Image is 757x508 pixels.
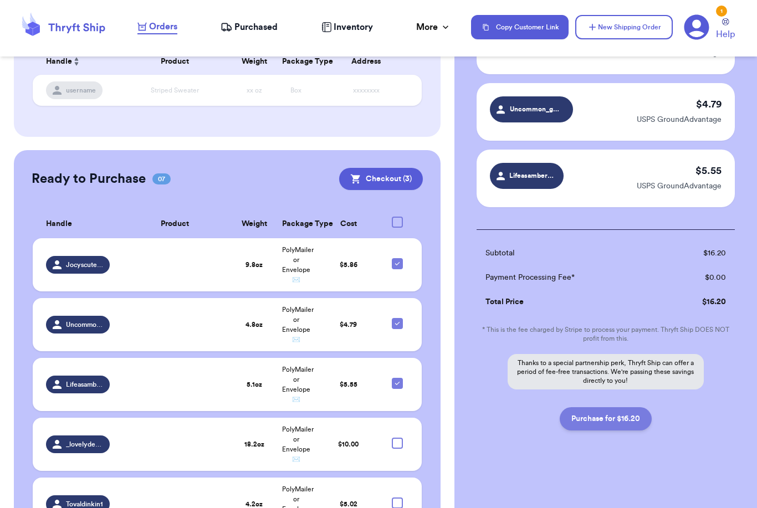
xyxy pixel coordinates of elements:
[317,48,422,75] th: Address
[233,210,275,238] th: Weight
[275,48,318,75] th: Package Type
[477,265,663,290] td: Payment Processing Fee*
[560,407,652,430] button: Purchase for $16.20
[46,218,72,230] span: Handle
[116,48,233,75] th: Product
[149,20,177,33] span: Orders
[662,241,735,265] td: $ 16.20
[340,381,357,388] span: $ 5.55
[234,20,278,34] span: Purchased
[696,96,722,112] p: $ 4.79
[137,20,177,34] a: Orders
[716,6,727,17] div: 1
[334,20,373,34] span: Inventory
[275,210,318,238] th: Package Type
[151,87,199,94] span: Striped Sweater
[152,173,171,184] span: 07
[244,441,264,448] strong: 18.2 oz
[339,168,423,190] button: Checkout (3)
[233,48,275,75] th: Weight
[477,241,663,265] td: Subtotal
[338,441,359,448] span: $ 10.00
[662,265,735,290] td: $ 0.00
[321,20,373,34] a: Inventory
[416,20,451,34] div: More
[471,15,569,39] button: Copy Customer Link
[282,247,314,283] span: PolyMailer or Envelope ✉️
[221,20,278,34] a: Purchased
[340,261,357,268] span: $ 5.86
[245,501,263,507] strong: 4.2 oz
[509,171,555,181] span: Lifeasamberlin
[662,290,735,314] td: $ 16.20
[575,15,673,39] button: New Shipping Order
[245,261,263,268] strong: 9.8 oz
[66,440,103,449] span: _lovelydenissee
[46,56,72,68] span: Handle
[477,325,735,343] p: * This is the fee charged by Stripe to process your payment. Thryft Ship DOES NOT profit from this.
[282,366,314,403] span: PolyMailer or Envelope ✉️
[317,210,380,238] th: Cost
[72,55,81,68] button: Sort ascending
[66,86,96,95] span: username
[32,170,146,188] h2: Ready to Purchase
[684,14,709,40] a: 1
[340,321,357,328] span: $ 4.79
[282,306,314,343] span: PolyMailer or Envelope ✉️
[510,104,562,114] span: Uncommon_goods13
[116,210,233,238] th: Product
[66,320,103,329] span: Uncommon_goods13
[637,181,722,192] p: USPS GroundAdvantage
[695,163,722,178] p: $ 5.55
[340,501,357,507] span: $ 5.02
[353,87,380,94] span: xxxxxxxx
[247,381,262,388] strong: 5.1 oz
[66,260,103,269] span: Jocyscutethrifts
[637,114,722,125] p: USPS GroundAdvantage
[290,87,301,94] span: Box
[477,290,663,314] td: Total Price
[245,321,263,328] strong: 4.8 oz
[716,28,735,41] span: Help
[247,87,262,94] span: xx oz
[508,354,704,389] p: Thanks to a special partnership perk, Thryft Ship can offer a period of fee-free transactions. We...
[716,18,735,41] a: Help
[282,426,314,463] span: PolyMailer or Envelope ✉️
[66,380,103,389] span: Lifeasamberlin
